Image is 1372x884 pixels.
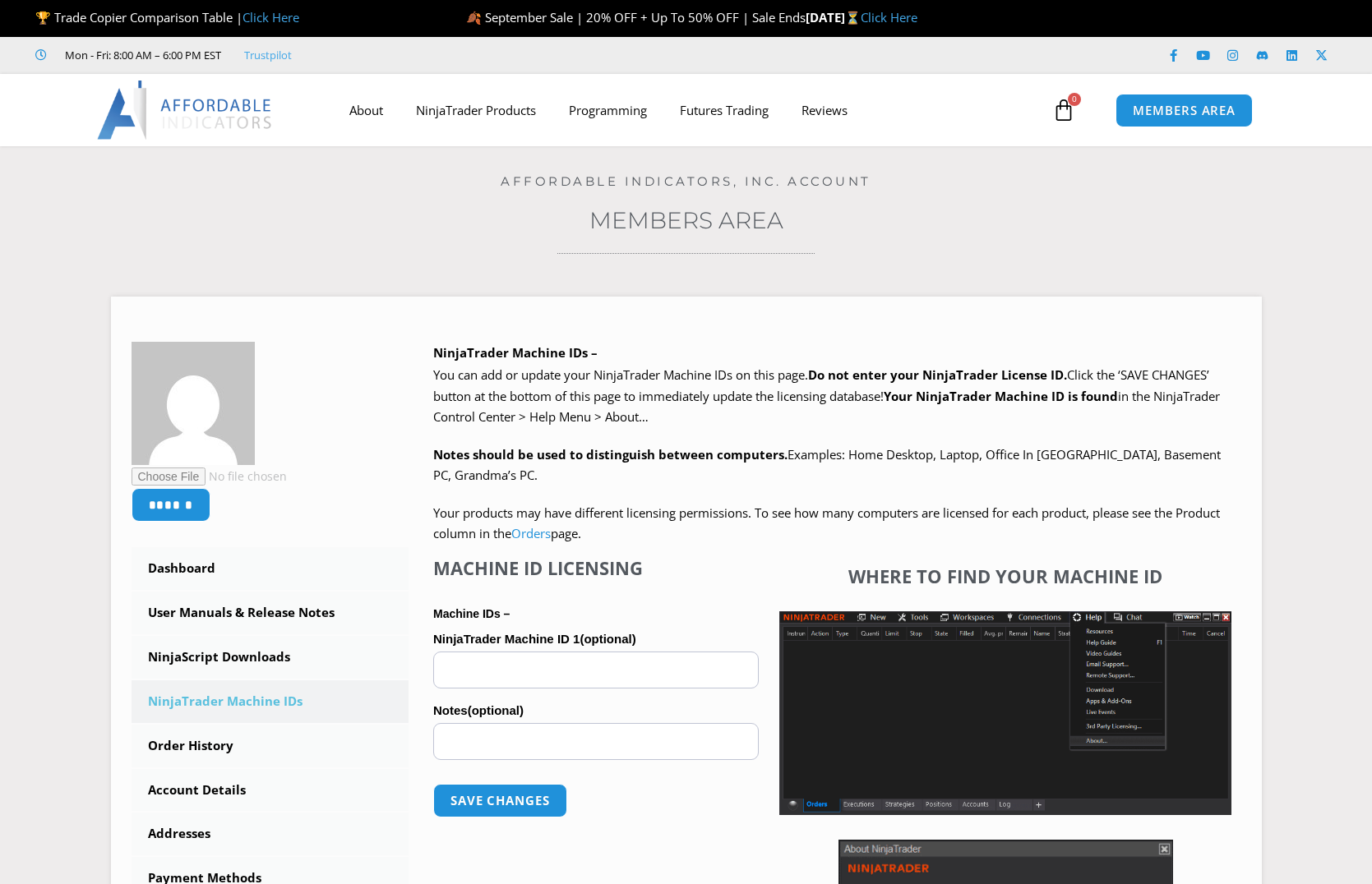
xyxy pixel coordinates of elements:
[132,636,409,679] a: NinjaScript Downloads
[552,91,663,129] a: Programming
[400,91,552,129] a: NinjaTrader Products
[580,632,635,646] span: (optional)
[433,344,598,361] b: NinjaTrader Machine IDs –
[785,91,864,129] a: Reviews
[433,446,788,463] strong: Notes should be used to distinguish between computers.
[61,45,221,65] span: Mon - Fri: 8:00 AM – 6:00 PM EST
[132,342,255,465] img: c9dd8f08060286512aef1351e260e8ebb0ad8e2a68229d8e68afcf9420239c5f
[501,173,871,189] a: Affordable Indicators, Inc. Account
[433,607,510,620] strong: Machine IDs –
[433,784,567,817] button: Save changes
[1116,94,1253,127] a: MEMBERS AREA
[433,627,759,651] label: NinjaTrader Machine ID 1
[663,91,785,129] a: Futures Trading
[779,565,1231,587] h4: Where to find your Machine ID
[244,45,292,65] a: Trustpilot
[589,206,783,234] a: Members Area
[243,9,299,25] a: Click Here
[433,366,1220,425] span: Click the ‘SAVE CHANGES’ button at the bottom of this page to immediately update the licensing da...
[808,366,1067,383] b: Do not enter your NinjaTrader License ID.
[884,388,1118,404] strong: Your NinjaTrader Machine ID is found
[466,9,806,25] span: 🍂 September Sale | 20% OFF + Up To 50% OFF | Sale Ends
[433,446,1221,484] span: Examples: Home Desktop, Laptop, Office In [GEOGRAPHIC_DATA], Basement PC, Grandma’s PC.
[845,9,861,25] span: ⏳
[806,9,861,25] strong: [DATE]
[779,611,1231,815] img: Screenshot 2025-01-17 1155544 | Affordable Indicators – NinjaTrader
[1028,86,1100,134] a: 0
[132,592,409,634] a: User Manuals & Release Notes
[132,680,409,723] a: NinjaTrader Machine IDs
[97,81,274,140] img: LogoAI | Affordable Indicators – NinjaTrader
[433,557,759,578] h4: Machine ID Licensing
[1068,93,1081,106] span: 0
[1133,104,1236,117] span: MEMBERS AREA
[433,366,808,383] span: You can add or update your NinjaTrader Machine IDs on this page.
[132,769,409,812] a: Account Details
[511,525,551,541] a: Orders
[468,703,524,717] span: (optional)
[35,9,299,25] span: 🏆 Trade Copier Comparison Table |
[132,813,409,855] a: Addresses
[132,725,409,767] a: Order History
[861,9,917,25] a: Click Here
[433,698,759,723] label: Notes
[333,91,1048,129] nav: Menu
[132,547,409,590] a: Dashboard
[433,504,1220,542] span: Your products may have different licensing permissions. To see how many computers are licensed fo...
[333,91,400,129] a: About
